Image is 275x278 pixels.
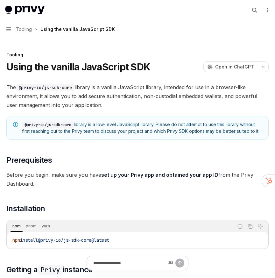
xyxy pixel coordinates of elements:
[13,122,18,127] svg: Note
[22,122,74,128] code: @privy-io/js-sdk-core
[236,222,244,231] button: Report incorrect code
[6,52,269,58] div: Tooling
[11,222,23,230] div: npm
[38,237,109,243] span: @privy-io/js-sdk-core@latest
[12,237,20,243] span: npm
[175,259,184,267] button: Send message
[16,25,32,33] span: Tooling
[6,155,52,165] span: Prerequisites
[6,203,45,214] span: Installation
[6,61,150,73] h1: Using the vanilla JavaScript SDK
[264,6,270,15] button: More actions
[250,5,260,15] button: Open search
[215,64,254,70] span: Open in ChatGPT
[246,222,254,231] button: Copy the contents from the code block
[256,222,264,231] button: Ask AI
[40,25,115,33] div: Using the vanilla JavaScript SDK
[5,6,45,15] img: light logo
[20,237,38,243] span: install
[40,222,52,230] div: yarn
[6,83,269,110] span: The library is a vanilla JavaScript library, intended for use in a browser-like environment, it a...
[93,256,166,270] input: Ask a question...
[101,172,218,178] a: set up your Privy app and obtained your app ID
[6,170,269,188] span: Before you begin, make sure you have from the Privy Dashboard.
[16,84,74,91] code: @privy-io/js-sdk-core
[22,121,262,134] span: library is a low-level JavaScript library. Please do not attempt to use this library without firs...
[203,61,258,72] button: Open in ChatGPT
[24,222,39,230] div: pnpm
